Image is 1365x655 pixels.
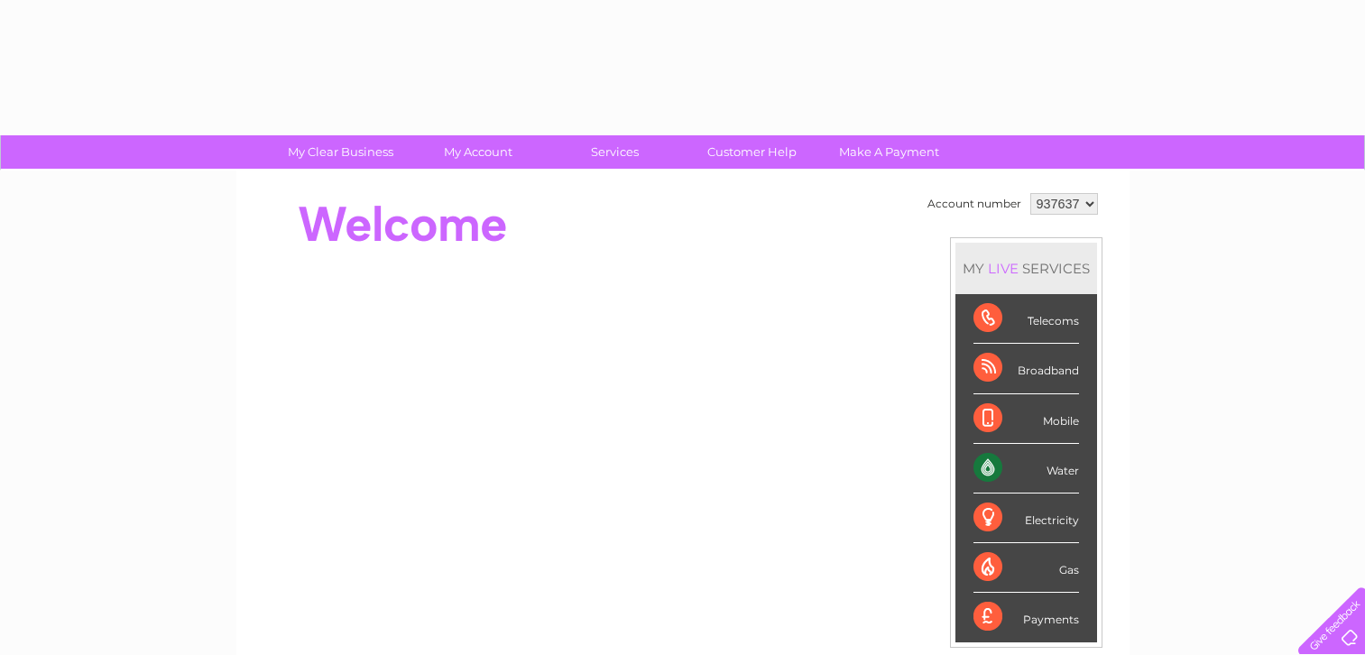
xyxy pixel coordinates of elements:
[973,344,1079,393] div: Broadband
[973,294,1079,344] div: Telecoms
[923,189,1026,219] td: Account number
[815,135,964,169] a: Make A Payment
[266,135,415,169] a: My Clear Business
[403,135,552,169] a: My Account
[973,593,1079,641] div: Payments
[973,394,1079,444] div: Mobile
[984,260,1022,277] div: LIVE
[955,243,1097,294] div: MY SERVICES
[973,543,1079,593] div: Gas
[540,135,689,169] a: Services
[678,135,826,169] a: Customer Help
[973,444,1079,494] div: Water
[973,494,1079,543] div: Electricity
